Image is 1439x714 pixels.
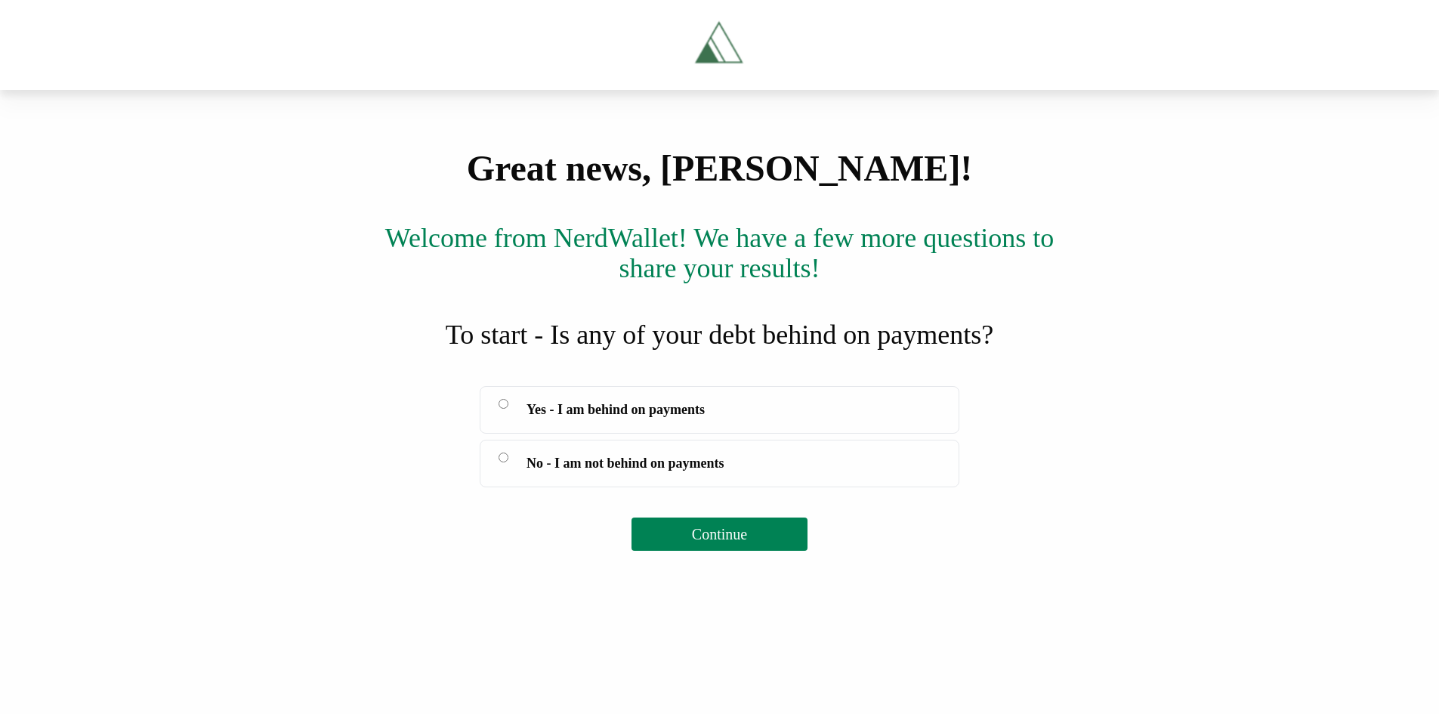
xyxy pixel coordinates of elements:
div: Welcome from NerdWallet! We have a few more questions to share your results! [360,223,1079,283]
input: No - I am not behind on payments [499,453,508,462]
button: Continue [631,518,808,551]
span: No - I am not behind on payments [527,453,724,474]
img: Tryascend.com [686,12,753,78]
span: Continue [692,526,747,542]
input: Yes - I am behind on payments [499,399,508,409]
span: Yes - I am behind on payments [527,399,705,420]
a: Tryascend.com [619,12,821,78]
